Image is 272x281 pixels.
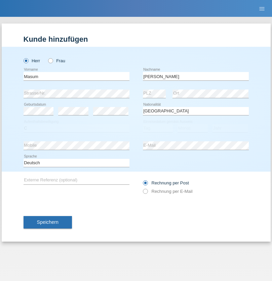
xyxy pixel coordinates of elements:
label: Frau [48,58,65,63]
label: Rechnung per Post [143,180,189,185]
label: Rechnung per E-Mail [143,189,193,194]
h1: Kunde hinzufügen [24,35,249,43]
button: Speichern [24,216,72,229]
input: Frau [48,58,52,63]
input: Rechnung per Post [143,180,147,189]
label: Herr [24,58,40,63]
span: Speichern [37,219,59,225]
i: menu [259,5,265,12]
input: Herr [24,58,28,63]
input: Rechnung per E-Mail [143,189,147,197]
a: menu [255,6,269,10]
